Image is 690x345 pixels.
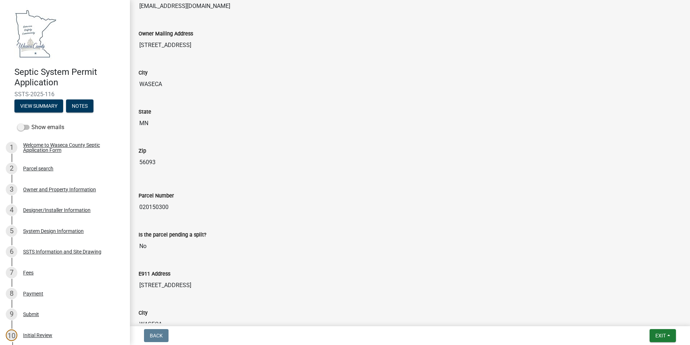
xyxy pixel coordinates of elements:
h4: Septic System Permit Application [14,67,124,88]
label: E911 Address [139,272,170,277]
div: Submit [23,312,39,317]
span: Back [150,333,163,338]
div: Welcome to Waseca County Septic Application Form [23,142,118,153]
div: 8 [6,288,17,299]
div: System Design Information [23,229,84,234]
div: 6 [6,246,17,257]
div: Payment [23,291,43,296]
div: 5 [6,225,17,237]
button: Exit [650,329,676,342]
div: SSTS Information and Site Drawing [23,249,101,254]
button: View Summary [14,99,63,112]
div: 4 [6,204,17,216]
label: Is the parcel pending a split? [139,233,206,238]
span: SSTS-2025-116 [14,91,115,98]
div: 3 [6,184,17,195]
div: 7 [6,267,17,278]
div: Designer/Installer Information [23,208,91,213]
div: 10 [6,329,17,341]
div: Initial Review [23,333,52,338]
div: Owner and Property Information [23,187,96,192]
span: Exit [655,333,666,338]
label: State [139,110,151,115]
label: Parcel Number [139,193,174,199]
img: Waseca County, Minnesota [14,8,57,59]
wm-modal-confirm: Notes [66,103,93,109]
label: City [139,71,148,76]
wm-modal-confirm: Summary [14,103,63,109]
div: 1 [6,142,17,153]
div: Fees [23,270,34,275]
label: City [139,311,148,316]
label: Show emails [17,123,64,132]
button: Back [144,329,169,342]
label: Owner Mailing Address [139,31,193,37]
div: 9 [6,308,17,320]
label: Zip [139,149,146,154]
div: Parcel search [23,166,53,171]
div: 2 [6,163,17,174]
button: Notes [66,99,93,112]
